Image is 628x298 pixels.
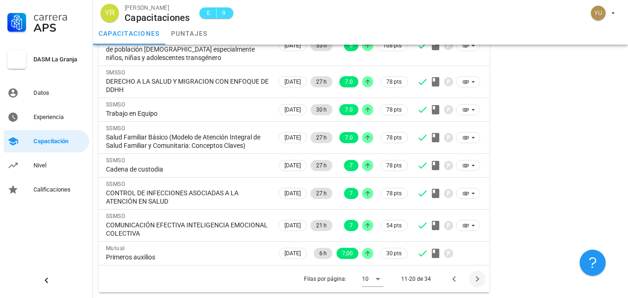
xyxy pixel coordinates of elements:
[106,157,125,164] span: SSMSO
[386,105,402,114] span: 78 pts
[106,37,269,62] div: Consideraciones y herramientas para atención en salud de población [DEMOGRAPHIC_DATA] especialmen...
[469,271,486,287] button: Página siguiente
[220,8,228,18] span: 9
[106,101,125,108] span: SSMSO
[284,77,301,87] span: [DATE]
[106,109,269,118] div: Trabajo en Equipo
[316,160,327,171] span: 27 h
[106,189,269,205] div: CONTROL DE INFECCIONES ASOCIADAS A LA ATENCIÓN EN SALUD
[386,161,402,170] span: 78 pts
[100,4,119,22] div: avatar
[342,248,353,259] span: 7,00
[591,6,606,20] div: avatar
[362,272,383,286] div: 10Filas por página:
[284,188,301,199] span: [DATE]
[319,248,327,259] span: 6 h
[106,221,269,238] div: COMUNICACIÓN EFECTIVA INTELIGENCIA EMOCIONAL COLECTIVA
[284,220,301,231] span: [DATE]
[316,104,327,115] span: 30 h
[386,249,402,258] span: 30 pts
[284,132,301,143] span: [DATE]
[106,245,125,252] span: Mutual
[4,154,89,177] a: Nivel
[106,213,125,219] span: SSMSO
[106,125,125,132] span: SSMSO
[165,22,213,45] a: puntajes
[33,113,86,121] div: Experiencia
[105,4,115,22] span: YR
[106,69,125,76] span: SMSSO
[4,179,89,201] a: Calificaciones
[386,221,402,230] span: 54 pts
[316,76,327,87] span: 27 h
[33,56,86,63] div: DASM La Granja
[362,275,369,283] div: 10
[33,11,86,22] div: Carrera
[4,82,89,104] a: Datos
[284,40,301,51] span: [DATE]
[345,104,353,115] span: 7.0
[4,130,89,152] a: Capacitación
[386,189,402,198] span: 78 pts
[125,13,190,23] div: Capacitaciones
[106,253,269,261] div: Primeros auxilios
[316,40,327,51] span: 53 h
[284,105,301,115] span: [DATE]
[446,271,463,287] button: Página anterior
[33,162,86,169] div: Nivel
[33,186,86,193] div: Calificaciones
[383,41,402,50] span: 108 pts
[125,3,190,13] div: [PERSON_NAME]
[345,132,353,143] span: 7.0
[106,77,269,94] div: DERECHO A LA SALUD Y MIGRACION CON ENFOQUE DE DDHH
[106,181,125,187] span: SSMSO
[33,89,86,97] div: Datos
[350,220,353,231] span: 7
[350,40,353,51] span: 6
[386,133,402,142] span: 78 pts
[345,76,353,87] span: 7.0
[93,22,165,45] a: capacitaciones
[316,220,327,231] span: 21 h
[304,265,383,292] div: Filas por página:
[106,133,269,150] div: Salud Familiar Básico (Modelo de Atención Integral de Salud Familiar y Comunitaria: Conceptos Cla...
[284,160,301,171] span: [DATE]
[284,248,301,258] span: [DATE]
[4,106,89,128] a: Experiencia
[33,138,86,145] div: Capacitación
[316,132,327,143] span: 27 h
[401,275,431,283] div: 11-20 de 34
[350,188,353,199] span: 7
[316,188,327,199] span: 27 h
[106,165,269,173] div: Cadena de custodia
[205,8,212,18] span: E
[33,22,86,33] div: APS
[386,77,402,86] span: 78 pts
[350,160,353,171] span: 7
